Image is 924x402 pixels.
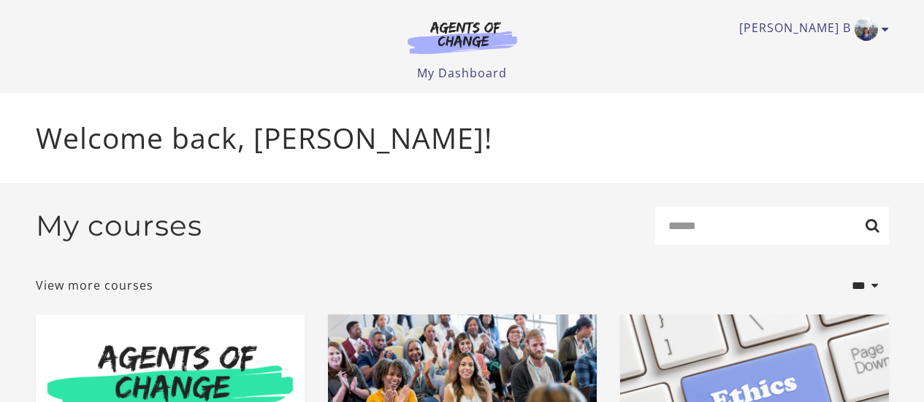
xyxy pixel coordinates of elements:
[36,277,153,294] a: View more courses
[36,117,889,160] p: Welcome back, [PERSON_NAME]!
[739,18,882,41] a: Toggle menu
[417,65,507,81] a: My Dashboard
[36,209,202,243] h2: My courses
[392,20,532,54] img: Agents of Change Logo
